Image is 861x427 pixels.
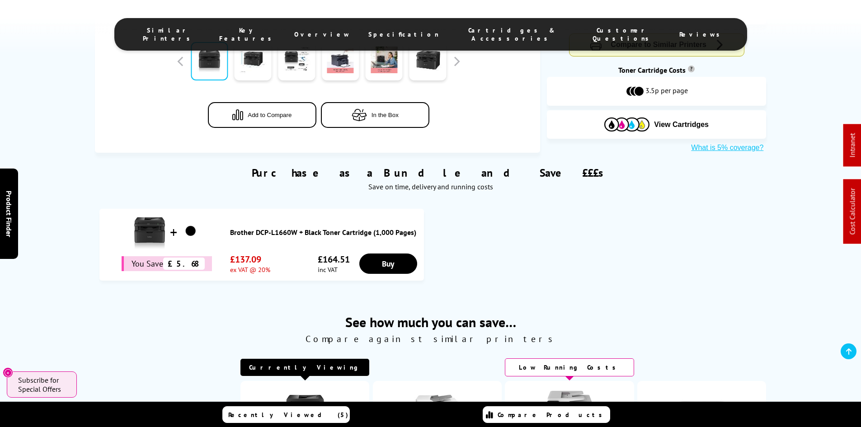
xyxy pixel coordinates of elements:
[179,220,202,243] img: Brother DCP-L1660W + Black Toner Cartridge (1,000 Pages)
[95,152,767,196] div: Purchase as a Bundle and Save £££s
[359,253,417,274] a: Buy
[679,30,725,38] span: Reviews
[688,143,766,152] button: What is 5% coverage?
[240,359,369,376] div: Currently Viewing
[848,188,857,235] a: Cost Calculator
[483,406,610,423] a: Compare Products
[848,133,857,158] a: Intranet
[106,182,755,191] div: Save on time, delivery and running costs
[137,26,202,42] span: Similar Printers
[688,66,695,72] sup: Cost per page
[321,102,429,127] button: In the Box
[645,86,688,97] span: 3.5p per page
[372,111,399,118] span: In the Box
[230,228,419,237] a: Brother DCP-L1660W + Black Toner Cartridge (1,000 Pages)
[368,30,439,38] span: Specification
[547,66,766,75] div: Toner Cartridge Costs
[554,117,759,132] button: View Cartridges
[219,26,276,42] span: Key Features
[208,102,316,127] button: Add to Compare
[3,367,13,378] button: Close
[505,358,634,376] div: Low Running Costs
[604,117,649,131] img: Cartridges
[222,406,350,423] a: Recently Viewed (5)
[318,253,350,265] span: £164.51
[132,213,168,249] img: Brother DCP-L1660W + Black Toner Cartridge (1,000 Pages)
[122,256,212,271] div: You Save
[228,411,348,419] span: Recently Viewed (5)
[318,265,350,274] span: inc VAT
[95,333,767,345] span: Compare against similar printers
[294,30,350,38] span: Overview
[5,190,14,237] span: Product Finder
[163,258,205,270] span: £5.68
[95,313,767,331] span: See how much you can save…
[498,411,607,419] span: Compare Products
[18,375,68,394] span: Subscribe for Special Offers
[585,26,661,42] span: Customer Questions
[248,111,292,118] span: Add to Compare
[654,121,709,129] span: View Cartridges
[230,265,270,274] span: ex VAT @ 20%
[457,26,567,42] span: Cartridges & Accessories
[230,253,270,265] span: £137.09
